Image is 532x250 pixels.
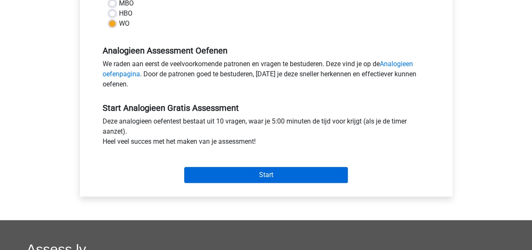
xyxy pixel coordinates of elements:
[103,103,430,113] h5: Start Analogieen Gratis Assessment
[103,46,430,56] h5: Analogieen Assessment Oefenen
[96,59,436,93] div: We raden aan eerst de veelvoorkomende patronen en vragen te bestuderen. Deze vind je op de . Door...
[119,8,132,19] label: HBO
[96,116,436,150] div: Deze analogieen oefentest bestaat uit 10 vragen, waar je 5:00 minuten de tijd voor krijgt (als je...
[119,19,130,29] label: WO
[184,167,348,183] input: Start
